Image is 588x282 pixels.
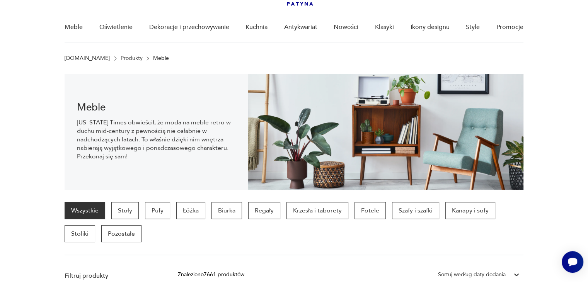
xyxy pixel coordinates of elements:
a: Klasyki [375,12,394,42]
div: Znaleziono 7661 produktów [178,270,244,279]
a: Biurka [211,202,242,219]
p: [US_STATE] Times obwieścił, że moda na meble retro w duchu mid-century z pewnością nie osłabnie w... [77,118,236,161]
a: Fotele [355,202,386,219]
a: Nowości [334,12,358,42]
a: Szafy i szafki [392,202,439,219]
a: Łóżka [176,202,205,219]
img: Meble [248,74,523,190]
a: Stoły [111,202,139,219]
h1: Meble [77,103,236,112]
a: Kanapy i sofy [445,202,495,219]
a: Ikony designu [410,12,449,42]
a: Pozostałe [101,225,141,242]
p: Filtruj produkty [65,272,159,280]
a: Produkty [121,55,143,61]
a: Krzesła i taborety [286,202,348,219]
a: [DOMAIN_NAME] [65,55,110,61]
p: Meble [153,55,169,61]
div: Sortuj według daty dodania [438,270,506,279]
a: Antykwariat [284,12,317,42]
a: Oświetlenie [99,12,133,42]
a: Kuchnia [245,12,268,42]
iframe: Smartsupp widget button [562,251,583,273]
a: Pufy [145,202,170,219]
a: Regały [248,202,280,219]
a: Stoliki [65,225,95,242]
a: Meble [65,12,83,42]
a: Promocje [496,12,523,42]
a: Style [466,12,480,42]
a: Dekoracje i przechowywanie [149,12,229,42]
a: Wszystkie [65,202,105,219]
